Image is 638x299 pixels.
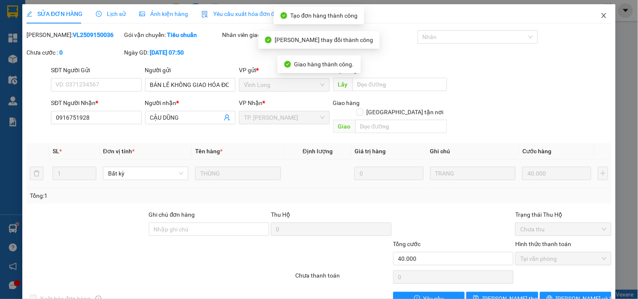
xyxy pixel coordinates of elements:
[271,211,290,218] span: Thu Hộ
[294,61,354,68] span: Giao hàng thành công.
[284,61,291,68] span: check-circle
[522,167,591,180] input: 0
[139,10,188,17] span: Ảnh kiện hàng
[281,12,287,19] span: check-circle
[30,167,43,180] button: delete
[515,241,571,247] label: Hình thức thanh toán
[430,167,516,180] input: Ghi Chú
[195,167,281,180] input: VD: Bàn, Ghế
[4,45,58,64] li: VP TP. [PERSON_NAME]
[103,148,135,155] span: Đơn vị tính
[333,100,360,106] span: Giao hàng
[26,30,122,39] div: [PERSON_NAME]:
[96,11,102,17] span: clock-circle
[145,98,236,108] div: Người nhận
[291,12,358,19] span: Tạo đơn hàng thành công
[51,66,141,75] div: SĐT Người Gửi
[333,120,355,133] span: Giao
[352,78,447,91] input: Dọc đường
[59,49,63,56] b: 0
[73,31,114,38] b: VL2509150036
[355,167,424,180] input: 0
[222,30,318,39] div: Nhân viên giao:
[96,10,126,17] span: Lịch sử
[355,120,447,133] input: Dọc đường
[108,167,183,180] span: Bất kỳ
[520,252,606,265] span: Tại văn phòng
[124,30,220,39] div: Gói vận chuyển:
[51,98,141,108] div: SĐT Người Nhận
[320,30,416,39] div: Cước rồi :
[4,4,122,36] li: [PERSON_NAME] - 0931936768
[275,37,373,43] span: [PERSON_NAME] thay đổi thành công
[4,4,34,34] img: logo.jpg
[294,271,392,286] div: Chưa thanh toán
[58,56,103,81] b: 107/1 , Đường 2/9 P1, TP Vĩnh Long
[139,11,145,17] span: picture
[244,111,324,124] span: TP. Hồ Chí Minh
[53,148,59,155] span: SL
[244,79,324,91] span: Vĩnh Long
[224,114,230,121] span: user-add
[601,12,607,19] span: close
[26,48,122,57] div: Chưa cước :
[592,4,616,28] button: Close
[167,31,197,38] b: Tiêu chuẩn
[58,56,64,62] span: environment
[239,100,262,106] span: VP Nhận
[149,211,195,218] label: Ghi chú đơn hàng
[149,223,270,236] input: Ghi chú đơn hàng
[363,108,447,117] span: [GEOGRAPHIC_DATA] tận nơi
[150,49,184,56] b: [DATE] 07:50
[30,191,247,200] div: Tổng: 1
[195,148,222,155] span: Tên hàng
[239,66,329,75] div: VP gửi
[520,223,606,236] span: Chưa thu
[427,143,519,160] th: Ghi chú
[393,241,421,247] span: Tổng cước
[26,11,32,17] span: edit
[26,10,82,17] span: SỬA ĐƠN HÀNG
[333,78,352,91] span: Lấy
[58,45,112,55] li: VP Vĩnh Long
[303,148,333,155] span: Định lượng
[265,37,272,43] span: check-circle
[201,11,208,18] img: icon
[201,10,290,17] span: Yêu cầu xuất hóa đơn điện tử
[124,48,220,57] div: Ngày GD:
[355,148,386,155] span: Giá trị hàng
[515,210,611,219] div: Trạng thái Thu Hộ
[522,148,551,155] span: Cước hàng
[598,167,608,180] button: plus
[145,66,236,75] div: Người gửi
